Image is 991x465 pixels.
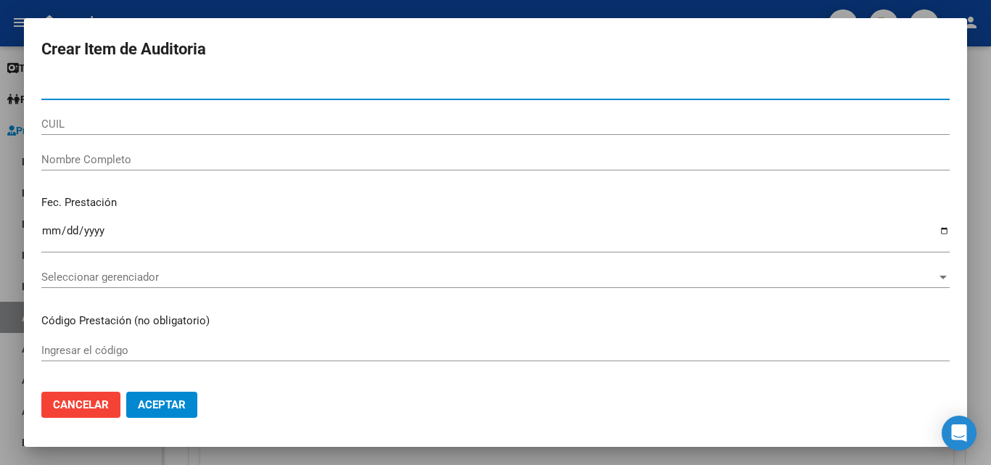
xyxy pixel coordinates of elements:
span: Aceptar [138,398,186,411]
div: Open Intercom Messenger [942,416,976,450]
p: Fec. Prestación [41,194,950,211]
button: Cancelar [41,392,120,418]
span: Seleccionar gerenciador [41,271,937,284]
button: Aceptar [126,392,197,418]
h2: Crear Item de Auditoria [41,36,950,63]
span: Cancelar [53,398,109,411]
p: Código Prestación (no obligatorio) [41,313,950,329]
